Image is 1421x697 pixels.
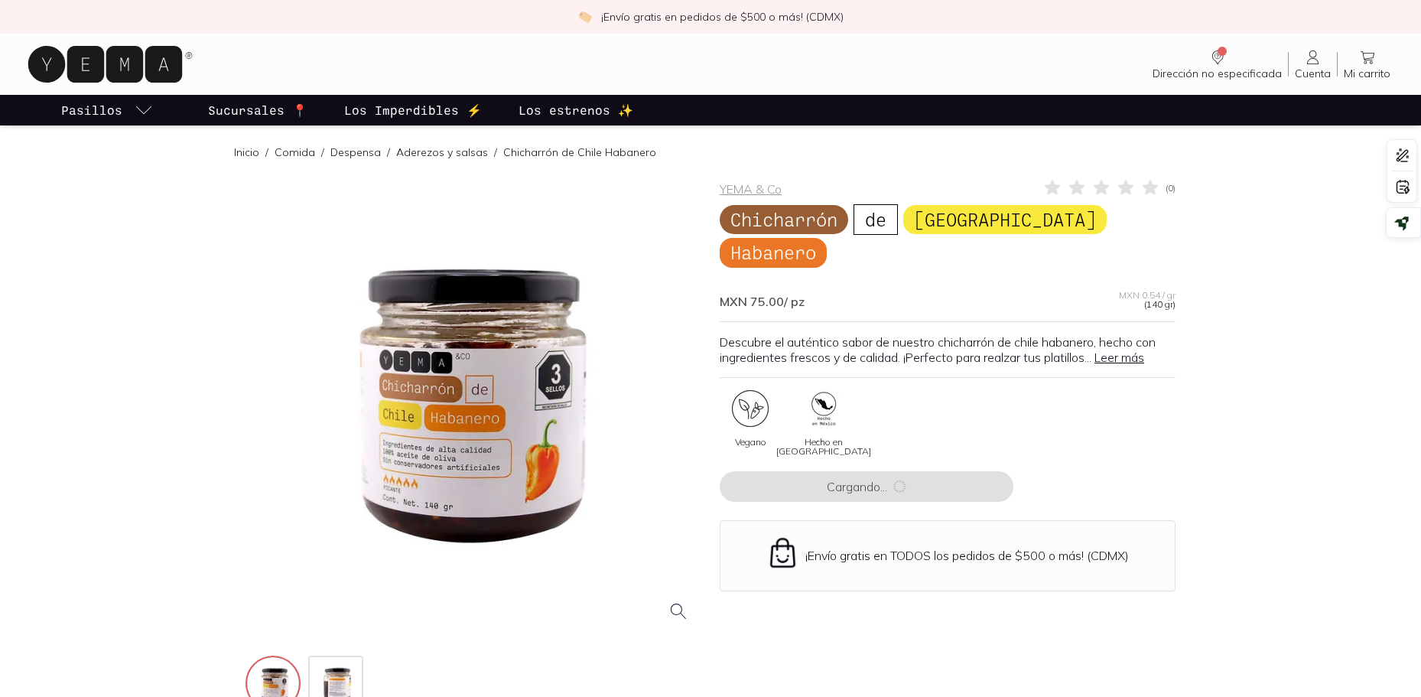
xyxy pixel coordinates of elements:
[381,145,396,160] span: /
[1146,48,1288,80] a: Dirección no especificada
[720,334,1175,365] p: Descubre el auténtico sabor de nuestro chicharrón de chile habanero, hecho con ingredientes fresc...
[519,101,633,119] p: Los estrenos ✨
[1338,48,1397,80] a: Mi carrito
[720,471,1013,502] button: Cargando...
[275,145,315,159] a: Comida
[735,438,766,447] span: Vegano
[330,145,381,159] a: Despensa
[720,181,782,197] a: YEMA & Co
[488,145,503,160] span: /
[766,536,799,569] img: Envío
[205,95,311,125] a: Sucursales 📍
[1344,67,1390,80] span: Mi carrito
[341,95,485,125] a: Los Imperdibles ⚡️
[259,145,275,160] span: /
[1119,291,1175,300] span: MXN 0.54 / gr
[903,205,1107,234] span: [GEOGRAPHIC_DATA]
[1094,350,1144,365] a: Leer más
[720,205,848,234] span: Chicharrón
[61,101,122,119] p: Pasillos
[396,145,488,159] a: Aderezos y salsas
[805,390,842,427] img: hecho-mexico_326b076e-927b-4bc9-9bc9-8cb88e88d018=fwebp-q70-w96
[720,294,805,309] span: MXN 75.00 / pz
[1289,48,1337,80] a: Cuenta
[720,238,827,267] span: Habanero
[344,101,482,119] p: Los Imperdibles ⚡️
[732,390,769,427] img: certificate_86a4b5dc-104e-40e4-a7f8-89b43527f01f=fwebp-q70-w96
[1166,184,1175,193] span: ( 0 )
[578,10,592,24] img: check
[234,145,259,159] a: Inicio
[58,95,156,125] a: pasillo-todos-link
[776,438,871,456] span: Hecho en [GEOGRAPHIC_DATA]
[515,95,636,125] a: Los estrenos ✨
[805,548,1129,563] p: ¡Envío gratis en TODOS los pedidos de $500 o más! (CDMX)
[1295,67,1331,80] span: Cuenta
[601,9,844,24] p: ¡Envío gratis en pedidos de $500 o más! (CDMX)
[1153,67,1282,80] span: Dirección no especificada
[503,145,656,160] p: Chicharrón de Chile Habanero
[208,101,307,119] p: Sucursales 📍
[315,145,330,160] span: /
[1144,300,1175,309] span: (140 gr)
[854,204,898,235] span: de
